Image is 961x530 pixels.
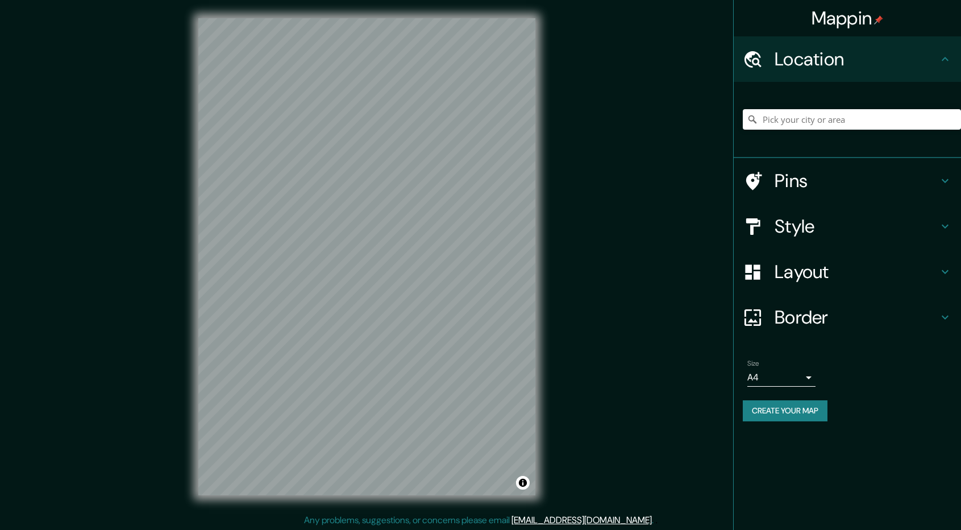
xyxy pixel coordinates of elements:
[860,486,948,517] iframe: Help widget launcher
[812,7,884,30] h4: Mappin
[198,18,535,495] canvas: Map
[734,204,961,249] div: Style
[516,476,530,490] button: Toggle attribution
[775,306,938,329] h4: Border
[734,158,961,204] div: Pins
[775,48,938,71] h4: Location
[775,215,938,238] h4: Style
[743,109,961,130] input: Pick your city or area
[734,249,961,295] div: Layout
[654,514,655,527] div: .
[734,36,961,82] div: Location
[775,260,938,283] h4: Layout
[304,514,654,527] p: Any problems, suggestions, or concerns please email .
[747,368,816,387] div: A4
[511,514,652,526] a: [EMAIL_ADDRESS][DOMAIN_NAME]
[775,169,938,192] h4: Pins
[747,359,759,368] label: Size
[655,514,658,527] div: .
[874,15,883,24] img: pin-icon.png
[743,400,827,421] button: Create your map
[734,295,961,340] div: Border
